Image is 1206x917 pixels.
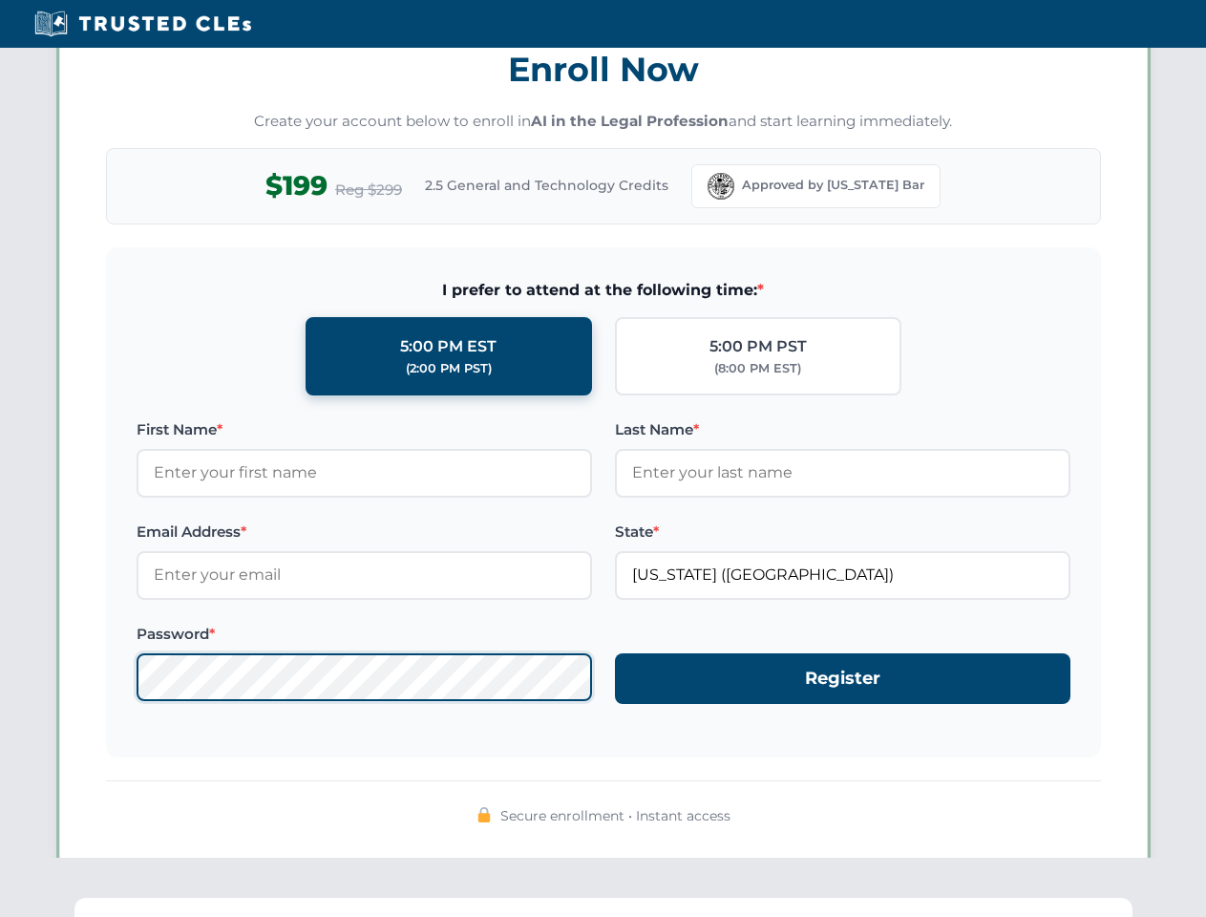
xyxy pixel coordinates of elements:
[137,278,1070,303] span: I prefer to attend at the following time:
[714,359,801,378] div: (8:00 PM EST)
[708,173,734,200] img: Florida Bar
[742,176,924,195] span: Approved by [US_STATE] Bar
[137,551,592,599] input: Enter your email
[425,175,668,196] span: 2.5 General and Technology Credits
[106,39,1101,99] h3: Enroll Now
[615,653,1070,704] button: Register
[137,623,592,646] label: Password
[137,521,592,544] label: Email Address
[137,449,592,497] input: Enter your first name
[615,551,1070,599] input: Florida (FL)
[615,418,1070,441] label: Last Name
[709,334,807,359] div: 5:00 PM PST
[615,449,1070,497] input: Enter your last name
[106,111,1101,133] p: Create your account below to enroll in and start learning immediately.
[29,10,257,38] img: Trusted CLEs
[137,418,592,441] label: First Name
[615,521,1070,544] label: State
[400,334,497,359] div: 5:00 PM EST
[476,807,492,822] img: 🔒
[335,179,402,202] span: Reg $299
[265,164,328,207] span: $199
[500,805,730,826] span: Secure enrollment • Instant access
[531,112,729,130] strong: AI in the Legal Profession
[406,359,492,378] div: (2:00 PM PST)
